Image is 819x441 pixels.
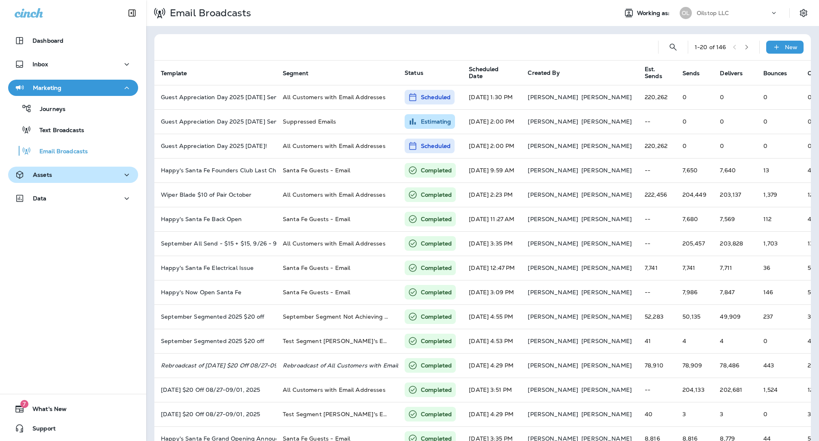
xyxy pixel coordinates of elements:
p: [PERSON_NAME] [581,411,632,417]
button: Data [8,190,138,206]
p: Happy's Santa Fe Back Open [161,216,270,222]
p: Oilstop LLC [697,10,729,16]
td: 50,135 [676,304,714,329]
td: 220,262 [638,85,676,109]
p: [PERSON_NAME] [528,265,578,271]
p: [PERSON_NAME] [581,265,632,271]
td: 0 [676,109,714,134]
button: Journeys [8,100,138,117]
td: 7,680 [676,207,714,231]
p: Guest Appreciation Day 2025 Wednesday Send [161,118,270,125]
p: [PERSON_NAME] [528,387,578,393]
td: 222,456 [638,182,676,207]
td: 7,650 [676,158,714,182]
td: 203,137 [713,182,756,207]
span: Test Segment Jay's Email Addresses [283,411,426,418]
span: Test Segment Jay's Email Addresses [283,337,426,345]
button: Dashboard [8,33,138,49]
p: September Segmented 2025 $20 off [161,338,270,344]
span: Santa Fe Guests - Email [283,264,350,272]
p: Completed [421,313,452,321]
span: 0 [808,93,812,101]
td: 220,262 [638,134,676,158]
p: Guest Appreciation Day 2025 Wednesday Send [161,94,270,100]
p: September All Send - $15 + $15, 9/26 - 9/30 [161,240,270,247]
span: 7 [20,400,28,408]
p: Completed [421,239,452,248]
p: [PERSON_NAME] [528,313,578,320]
span: Template [161,70,197,77]
p: [PERSON_NAME] [528,338,578,344]
span: Bounces [763,70,787,77]
button: Search Email Broadcasts [665,39,681,55]
td: 13 [757,158,801,182]
td: [DATE] 12:47 PM [462,256,521,280]
p: Happy's Now Open Santa Fe [161,289,270,295]
td: 0 [757,329,801,353]
p: [PERSON_NAME] [581,313,632,320]
p: Labor Day $20 Off 08/27-09/01, 2025 [161,411,270,417]
p: [PERSON_NAME] [581,94,632,100]
p: [PERSON_NAME] [528,167,578,174]
td: 7,986 [676,280,714,304]
span: 0 [808,118,812,125]
td: 0 [676,85,714,109]
span: Working as: [637,10,672,17]
p: Happy's Santa Fe Founders Club Last Chance [161,167,270,174]
p: [PERSON_NAME] [528,216,578,222]
p: [PERSON_NAME] [581,216,632,222]
button: Inbox [8,56,138,72]
span: All Customers with Email Addresses [283,142,386,150]
span: Santa Fe Guests - Email [283,289,350,296]
span: Santa Fe Guests - Email [283,167,350,174]
td: 202,681 [713,378,756,402]
p: Rebroadcast of Labor Day $20 Off 08/27-09/01, 2025 Copy [161,362,270,369]
td: -- [638,158,676,182]
td: 205,457 [676,231,714,256]
span: Bounces [763,70,798,77]
span: Est. Sends [645,66,662,80]
td: [DATE] 3:51 PM [462,378,521,402]
span: 0 [808,142,812,150]
p: Completed [421,215,452,223]
p: Completed [421,337,452,345]
td: 78,909 [676,353,714,378]
p: Email Broadcasts [31,148,88,156]
td: [DATE] 4:29 PM [462,353,521,378]
span: Delivers [720,70,743,77]
td: 3 [676,402,714,426]
p: Wiper Blade $10 of Pair October [161,191,270,198]
td: 78,486 [713,353,756,378]
p: Completed [421,166,452,174]
span: Delivers [720,70,753,77]
td: 1,703 [757,231,801,256]
td: -- [638,207,676,231]
p: [PERSON_NAME] [581,338,632,344]
button: 7What's New [8,401,138,417]
td: 112 [757,207,801,231]
div: 1 - 20 of 146 [695,44,726,50]
td: 4 [676,329,714,353]
p: [PERSON_NAME] [528,118,578,125]
p: [PERSON_NAME] [528,362,578,369]
td: 7,569 [713,207,756,231]
p: Marketing [33,85,61,91]
p: [PERSON_NAME] [581,289,632,295]
p: Assets [33,172,52,178]
p: Dashboard [32,37,63,44]
div: OL [680,7,692,19]
span: Scheduled Date [469,66,518,80]
td: [DATE] 9:59 AM [462,158,521,182]
p: [PERSON_NAME] [528,411,578,417]
td: 52,283 [638,304,676,329]
td: 146 [757,280,801,304]
td: [DATE] 2:00 PM [462,134,521,158]
td: [DATE] 4:29 PM [462,402,521,426]
td: 7,711 [713,256,756,280]
p: Labor Day $20 Off 08/27-09/01, 2025 [161,387,270,393]
p: [PERSON_NAME] [528,240,578,247]
td: 0 [713,134,756,158]
td: 0 [757,134,801,158]
td: 4 [713,329,756,353]
td: [DATE] 2:00 PM [462,109,521,134]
